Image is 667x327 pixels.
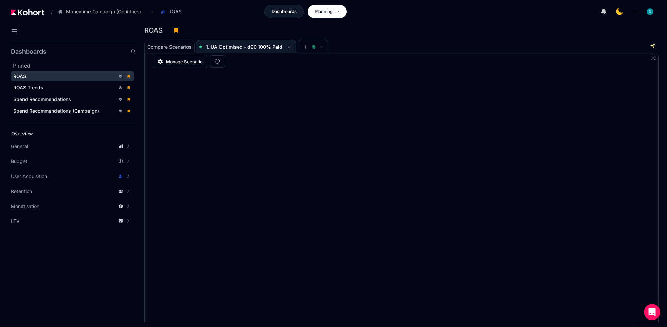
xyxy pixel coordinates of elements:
[157,6,189,17] button: ROAS
[11,188,32,195] span: Retention
[66,8,141,15] span: Moneytime Campaign (Countries)
[308,5,347,18] a: Planning
[46,8,53,15] span: /
[11,173,47,180] span: User Acquisition
[147,45,192,49] span: Compare Scenarios
[11,143,28,150] span: General
[166,58,203,65] span: Manage Scenario
[264,5,304,18] a: Dashboards
[54,6,148,17] button: Moneytime Campaign (Countries)
[272,8,297,15] span: Dashboards
[13,108,99,114] span: Spend Recommendations (Campaign)
[11,71,134,81] a: ROAS
[13,73,26,79] span: ROAS
[11,83,134,93] a: ROAS Trends
[206,44,282,50] span: 1. UA Optimised - d90 100% Paid
[150,9,154,14] span: ›
[13,96,71,102] span: Spend Recommendations
[11,94,134,104] a: Spend Recommendations
[650,55,656,61] button: Fullscreen
[13,62,136,70] h2: Pinned
[11,9,44,15] img: Kohort logo
[153,55,207,68] a: Manage Scenario
[144,27,167,34] h3: ROAS
[11,106,134,116] a: Spend Recommendations (Campaign)
[315,8,333,15] span: Planning
[11,158,27,165] span: Budget
[11,218,20,225] span: LTV
[9,129,125,139] a: Overview
[13,85,43,91] span: ROAS Trends
[11,203,39,210] span: Monetisation
[11,49,46,55] h2: Dashboards
[168,8,182,15] span: ROAS
[632,8,638,15] img: logo_MoneyTimeLogo_1_20250619094856634230.png
[11,131,33,136] span: Overview
[644,304,660,320] div: Open Intercom Messenger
